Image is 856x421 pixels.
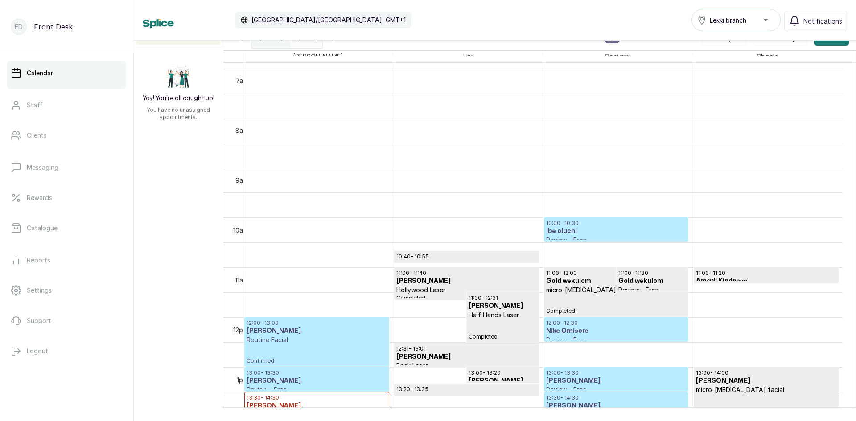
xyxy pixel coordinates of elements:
[139,106,218,121] p: You have no unassigned appointments.
[34,21,73,32] p: Front Desk
[27,101,43,110] p: Staff
[546,376,686,385] h3: [PERSON_NAME]
[7,216,126,241] a: Catalogue
[469,369,536,376] p: 13:00 - 13:20
[546,270,686,277] p: 11:00 - 12:00
[27,131,47,140] p: Clients
[247,376,387,385] h3: [PERSON_NAME]
[546,236,686,245] p: Review - Free
[803,16,842,26] span: Notifications
[546,220,686,227] p: 10:00 - 10:30
[7,93,126,118] a: Staff
[27,316,51,325] p: Support
[7,155,126,180] a: Messaging
[396,277,536,286] h3: [PERSON_NAME]
[546,369,686,376] p: 13:00 - 13:30
[546,294,686,315] p: Completed
[461,51,474,62] span: Uju
[27,224,58,233] p: Catalogue
[7,61,126,86] a: Calendar
[247,385,387,394] p: Review - Free
[696,394,836,414] p: Completed
[7,123,126,148] a: Clients
[231,325,250,335] div: 12pm
[247,369,387,376] p: 13:00 - 13:30
[546,385,686,394] p: Review - Free
[469,294,536,302] p: 11:30 - 12:31
[15,22,23,31] p: FD
[546,286,686,294] p: micro-[MEDICAL_DATA] facial
[396,345,536,352] p: 12:31 - 13:01
[755,51,780,62] span: Chinelo
[247,335,387,344] p: Routine Facial
[696,277,836,286] h3: Amadi Kindness
[710,16,746,25] span: Lekki branch
[469,319,536,340] p: Completed
[233,275,250,285] div: 11am
[396,270,536,277] p: 11:00 - 11:40
[546,401,686,410] h3: [PERSON_NAME]
[27,163,58,172] p: Messaging
[396,352,536,361] h3: [PERSON_NAME]
[696,385,836,394] p: micro-[MEDICAL_DATA] facial
[691,9,781,31] button: Lekki branch
[603,51,632,62] span: Opeyemi
[7,248,126,273] a: Reports
[143,94,214,103] h2: Yay! You’re all caught up!
[546,277,686,286] h3: Gold wekulom
[546,227,686,236] h3: Ibe oluchi
[546,394,686,401] p: 13:30 - 14:30
[396,361,536,370] p: Back Laser
[247,344,387,364] p: Confirmed
[7,308,126,333] a: Support
[618,286,686,294] p: Review - Free
[27,347,48,356] p: Logout
[546,327,686,335] h3: Nike Omisore
[247,327,387,335] h3: [PERSON_NAME]
[696,270,836,277] p: 11:00 - 11:20
[396,253,536,260] p: 10:40 - 10:55
[546,319,686,327] p: 12:00 - 12:30
[396,286,536,294] p: Hollywood Laser
[469,302,536,311] h3: [PERSON_NAME]
[469,376,536,385] h3: [PERSON_NAME]
[251,16,382,25] p: [GEOGRAPHIC_DATA]/[GEOGRAPHIC_DATA]
[7,339,126,364] button: Logout
[618,277,686,286] h3: Gold wekulom
[247,394,387,401] p: 13:30 - 14:30
[396,393,536,402] h3: [PERSON_NAME]
[546,335,686,344] p: Review - Free
[27,69,53,78] p: Calendar
[386,16,406,25] p: GMT+1
[396,386,536,393] p: 13:20 - 13:35
[235,375,250,384] div: 1pm
[234,126,250,135] div: 8am
[396,260,536,269] h3: [PERSON_NAME]
[696,369,836,376] p: 13:00 - 14:00
[27,256,50,265] p: Reports
[469,311,536,319] p: Half Hands Laser
[234,176,250,185] div: 9am
[231,225,250,235] div: 10am
[247,319,387,327] p: 12:00 - 13:00
[27,193,52,202] p: Rewards
[784,11,847,31] button: Notifications
[247,401,387,410] h3: [PERSON_NAME]
[7,185,126,210] a: Rewards
[696,376,836,385] h3: [PERSON_NAME]
[7,278,126,303] a: Settings
[396,294,536,302] p: Completed
[618,270,686,277] p: 11:00 - 11:30
[27,286,52,295] p: Settings
[234,76,250,85] div: 7am
[291,51,345,62] span: [PERSON_NAME]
